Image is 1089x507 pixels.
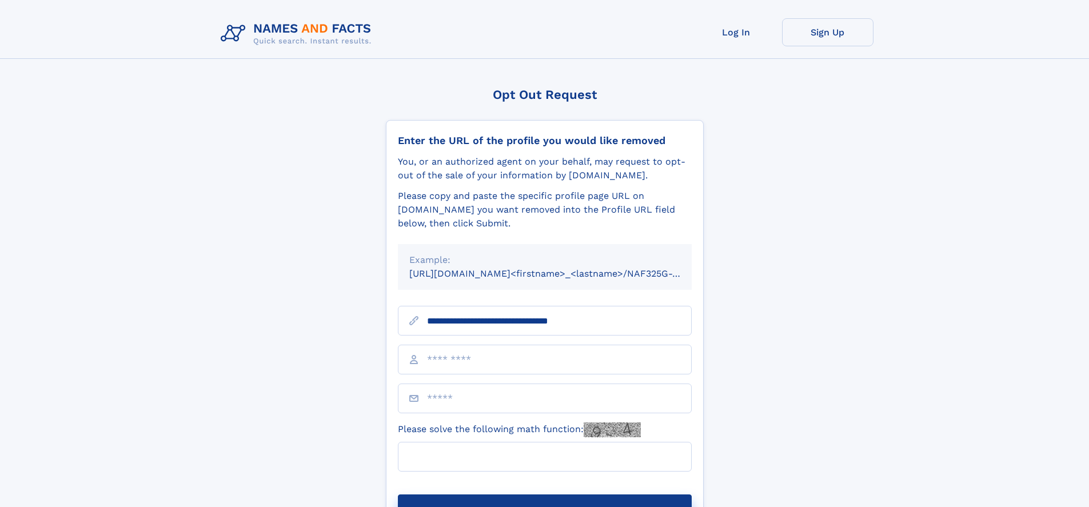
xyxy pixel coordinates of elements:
div: Opt Out Request [386,87,704,102]
div: Enter the URL of the profile you would like removed [398,134,692,147]
div: You, or an authorized agent on your behalf, may request to opt-out of the sale of your informatio... [398,155,692,182]
div: Example: [409,253,680,267]
img: Logo Names and Facts [216,18,381,49]
a: Log In [691,18,782,46]
small: [URL][DOMAIN_NAME]<firstname>_<lastname>/NAF325G-xxxxxxxx [409,268,713,279]
a: Sign Up [782,18,873,46]
div: Please copy and paste the specific profile page URL on [DOMAIN_NAME] you want removed into the Pr... [398,189,692,230]
label: Please solve the following math function: [398,422,641,437]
